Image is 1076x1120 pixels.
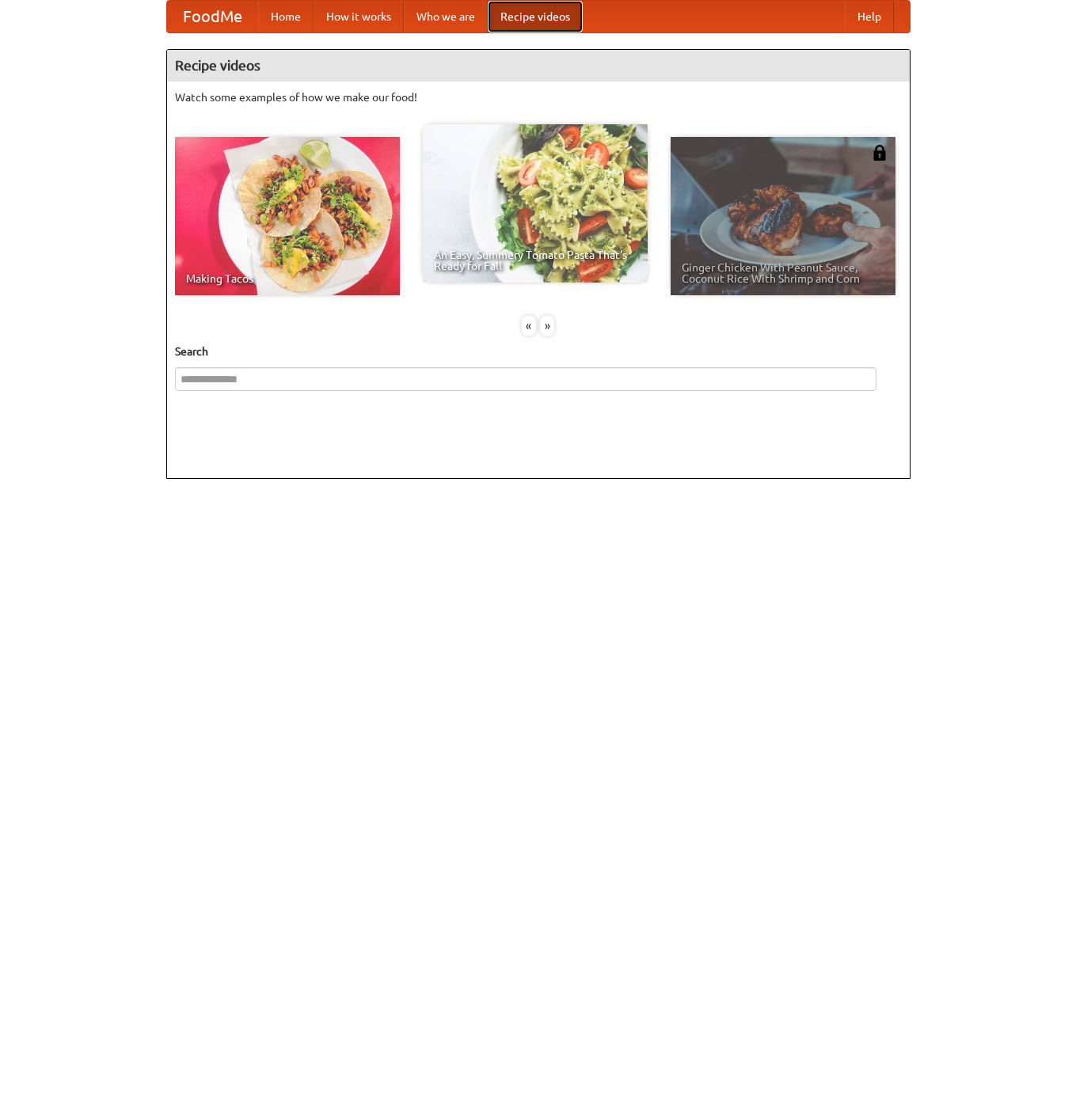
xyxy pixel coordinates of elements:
img: 483408.png [872,145,888,161]
div: » [540,316,554,336]
span: An Easy, Summery Tomato Pasta That's Ready for Fall [434,249,637,271]
div: « [522,316,536,336]
a: Home [258,1,314,32]
a: Help [845,1,894,32]
h4: Recipe videos [167,50,910,82]
a: Recipe videos [488,1,583,32]
a: Making Tacos [175,137,400,295]
a: How it works [314,1,404,32]
a: An Easy, Summery Tomato Pasta That's Ready for Fall [423,124,648,283]
h5: Search [175,344,902,359]
a: Who we are [404,1,488,32]
span: Making Tacos [186,273,389,284]
a: FoodMe [167,1,258,32]
p: Watch some examples of how we make our food! [175,89,902,105]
